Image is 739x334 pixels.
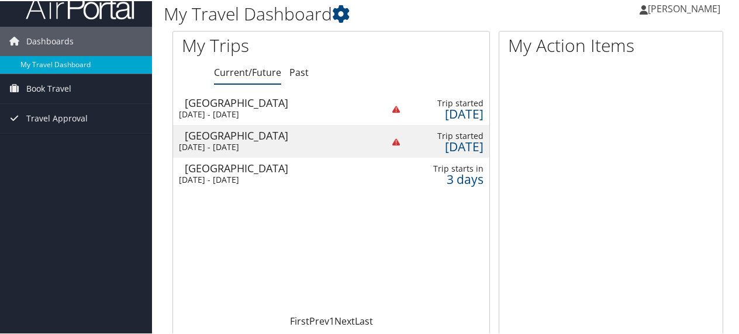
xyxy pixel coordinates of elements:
div: Trip started [412,97,484,107]
div: 3 days [412,173,484,183]
div: [DATE] - [DATE] [179,173,365,184]
img: alert-flat-solid-warning.png [392,137,400,145]
div: [GEOGRAPHIC_DATA] [185,96,371,107]
h1: My Travel Dashboard [164,1,543,25]
a: 1 [329,314,334,326]
a: Next [334,314,355,326]
a: First [290,314,309,326]
div: Trip starts in [412,162,484,173]
div: [GEOGRAPHIC_DATA] [185,129,371,140]
div: [DATE] [412,140,484,151]
a: Prev [309,314,329,326]
div: [GEOGRAPHIC_DATA] [185,162,371,172]
div: [DATE] - [DATE] [179,108,365,119]
span: [PERSON_NAME] [648,1,720,14]
a: Last [355,314,373,326]
h1: My Action Items [499,32,723,57]
div: [DATE] [412,107,484,118]
span: Book Travel [26,73,71,102]
div: [DATE] - [DATE] [179,141,365,151]
a: Past [289,65,309,78]
span: Travel Approval [26,103,88,132]
img: alert-flat-solid-warning.png [392,105,400,112]
div: Trip started [412,130,484,140]
a: Current/Future [214,65,281,78]
h1: My Trips [182,32,349,57]
span: Dashboards [26,26,74,55]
